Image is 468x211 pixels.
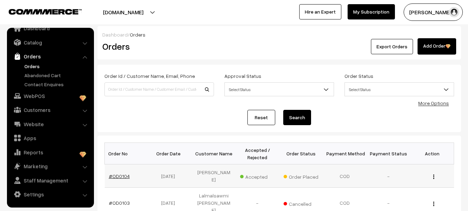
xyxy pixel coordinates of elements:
span: Cancelled [284,198,318,208]
a: Settings [9,188,92,201]
th: Payment Method [323,143,367,164]
th: Accepted / Rejected [236,143,279,164]
span: Select Status [344,82,454,96]
input: Order Id / Customer Name / Customer Email / Customer Phone [104,82,214,96]
button: [PERSON_NAME] [404,3,463,21]
td: COD [323,164,367,188]
td: [PERSON_NAME] [192,164,236,188]
span: Select Status [225,83,334,96]
a: Apps [9,132,92,144]
span: Accepted [240,171,275,180]
th: Payment Status [367,143,411,164]
a: Hire an Expert [299,4,341,19]
a: Contact Enquires [23,81,92,88]
img: user [449,7,459,17]
div: / [102,31,456,38]
button: [DOMAIN_NAME] [79,3,168,21]
label: Order Status [344,72,373,80]
a: #OD0104 [109,173,130,179]
td: [DATE] [148,164,192,188]
img: COMMMERCE [9,9,82,14]
a: Abandoned Cart [23,72,92,79]
a: Website [9,118,92,130]
a: Customers [9,104,92,116]
a: #OD0103 [109,200,130,206]
label: Order Id / Customer Name, Email, Phone [104,72,195,80]
span: Select Status [224,82,334,96]
button: Search [283,110,311,125]
a: WebPOS [9,90,92,102]
a: Catalog [9,36,92,49]
button: Export Orders [371,39,413,54]
a: My Subscription [348,4,395,19]
th: Order No [105,143,149,164]
th: Action [410,143,454,164]
th: Customer Name [192,143,236,164]
span: Select Status [345,83,454,96]
img: Menu [433,202,434,206]
a: Add Order [418,38,456,55]
th: Order Date [148,143,192,164]
label: Approval Status [224,72,261,80]
span: Orders [130,32,145,38]
a: Staff Management [9,174,92,187]
a: More Options [418,100,449,106]
a: Orders [23,63,92,70]
h2: Orders [102,41,213,52]
a: Orders [9,50,92,63]
th: Order Status [279,143,323,164]
a: Reports [9,146,92,159]
a: Dashboard [9,22,92,34]
td: - [367,164,411,188]
a: Reset [247,110,275,125]
a: COMMMERCE [9,7,70,15]
span: Order Placed [284,171,318,180]
img: Menu [433,175,434,179]
a: Dashboard [102,32,128,38]
a: Marketing [9,160,92,172]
